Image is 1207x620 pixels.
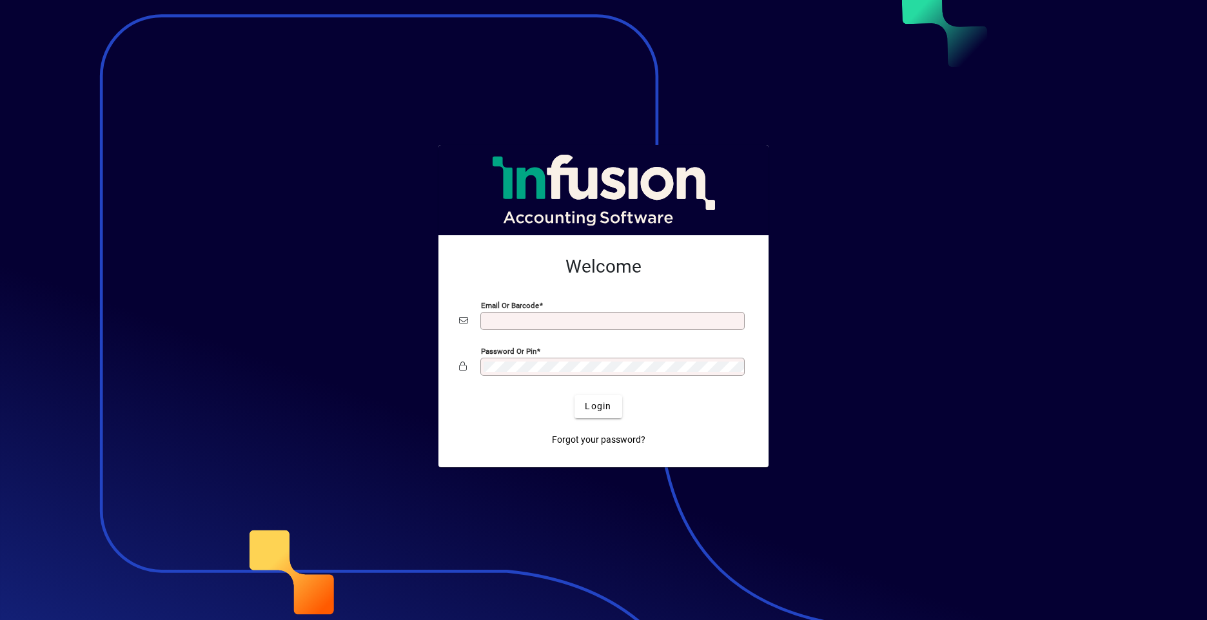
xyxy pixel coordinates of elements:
span: Login [585,400,611,413]
button: Login [574,395,622,418]
mat-label: Email or Barcode [481,300,539,309]
mat-label: Password or Pin [481,346,536,355]
span: Forgot your password? [552,433,645,447]
a: Forgot your password? [547,429,651,452]
h2: Welcome [459,256,748,278]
